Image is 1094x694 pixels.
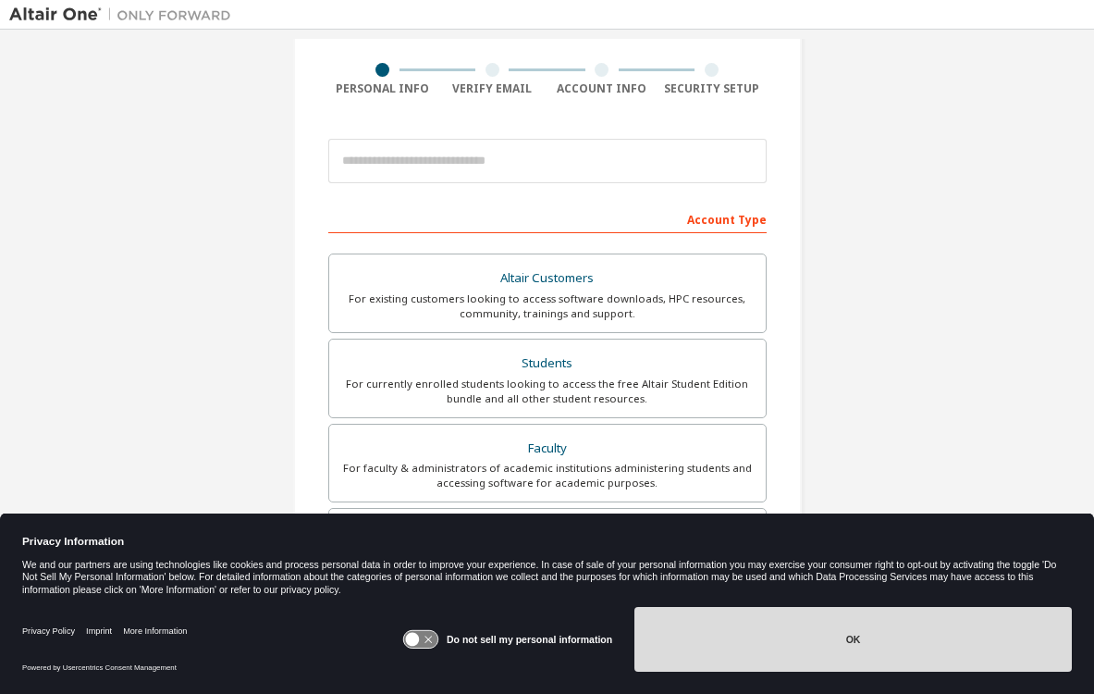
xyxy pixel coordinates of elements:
[340,461,755,490] div: For faculty & administrators of academic institutions administering students and accessing softwa...
[340,351,755,377] div: Students
[340,377,755,406] div: For currently enrolled students looking to access the free Altair Student Edition bundle and all ...
[340,291,755,321] div: For existing customers looking to access software downloads, HPC resources, community, trainings ...
[547,81,658,96] div: Account Info
[328,81,438,96] div: Personal Info
[437,81,547,96] div: Verify Email
[9,6,240,24] img: Altair One
[657,81,767,96] div: Security Setup
[340,436,755,462] div: Faculty
[340,266,755,291] div: Altair Customers
[328,204,767,233] div: Account Type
